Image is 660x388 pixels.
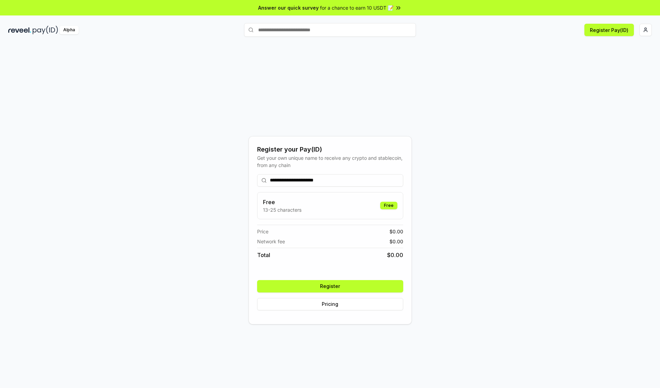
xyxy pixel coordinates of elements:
[258,4,319,11] span: Answer our quick survey
[257,228,268,235] span: Price
[389,228,403,235] span: $ 0.00
[33,26,58,34] img: pay_id
[387,251,403,259] span: $ 0.00
[59,26,79,34] div: Alpha
[257,298,403,310] button: Pricing
[8,26,31,34] img: reveel_dark
[257,238,285,245] span: Network fee
[320,4,394,11] span: for a chance to earn 10 USDT 📝
[263,198,301,206] h3: Free
[257,280,403,292] button: Register
[257,154,403,169] div: Get your own unique name to receive any crypto and stablecoin, from any chain
[389,238,403,245] span: $ 0.00
[257,251,270,259] span: Total
[380,202,397,209] div: Free
[584,24,634,36] button: Register Pay(ID)
[257,145,403,154] div: Register your Pay(ID)
[263,206,301,213] p: 13-25 characters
